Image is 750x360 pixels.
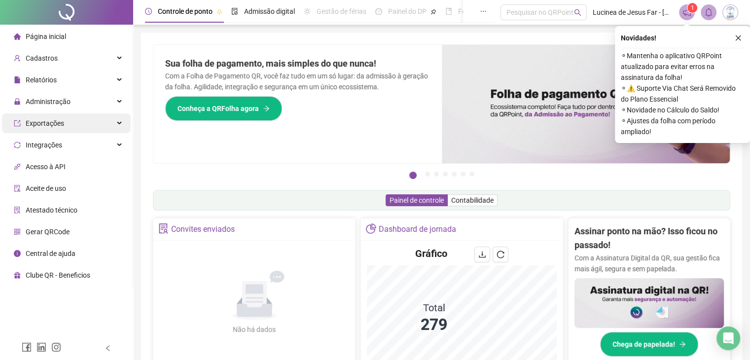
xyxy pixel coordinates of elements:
[451,196,494,204] span: Contabilidade
[621,105,744,115] span: ⚬ Novidade no Cálculo do Saldo!
[497,251,504,258] span: reload
[26,98,71,106] span: Administração
[445,8,452,15] span: book
[14,272,21,279] span: gift
[51,342,61,352] span: instagram
[14,163,21,170] span: api
[461,172,465,177] button: 6
[716,326,740,350] div: Open Intercom Messenger
[600,332,698,357] button: Chega de papelada!
[14,228,21,235] span: qrcode
[36,342,46,352] span: linkedin
[145,8,152,15] span: clock-circle
[14,185,21,192] span: audit
[14,98,21,105] span: lock
[231,8,238,15] span: file-done
[263,105,270,112] span: arrow-right
[687,3,697,13] sup: 1
[679,341,686,348] span: arrow-right
[14,142,21,148] span: sync
[26,271,90,279] span: Clube QR - Beneficios
[14,33,21,40] span: home
[216,9,222,15] span: pushpin
[209,324,300,335] div: Não há dados
[469,172,474,177] button: 7
[14,76,21,83] span: file
[14,250,21,257] span: info-circle
[442,45,730,163] img: banner%2F8d14a306-6205-4263-8e5b-06e9a85ad873.png
[390,196,444,204] span: Painel de controle
[165,57,430,71] h2: Sua folha de pagamento, mais simples do que nunca!
[735,35,742,41] span: close
[691,4,694,11] span: 1
[14,55,21,62] span: user-add
[682,8,691,17] span: notification
[158,223,169,234] span: solution
[574,9,581,16] span: search
[409,172,417,179] button: 1
[26,33,66,40] span: Página inicial
[612,339,675,350] span: Chega de papelada!
[26,76,57,84] span: Relatórios
[26,250,75,257] span: Central de ajuda
[14,120,21,127] span: export
[165,96,282,121] button: Conheça a QRFolha agora
[574,278,724,328] img: banner%2F02c71560-61a6-44d4-94b9-c8ab97240462.png
[26,54,58,62] span: Cadastros
[593,7,673,18] span: Lucinea de Jesus Far - [GEOGRAPHIC_DATA]
[425,172,430,177] button: 2
[26,184,66,192] span: Aceite de uso
[379,221,456,238] div: Dashboard de jornada
[244,7,295,15] span: Admissão digital
[478,251,486,258] span: download
[304,8,311,15] span: sun
[434,172,439,177] button: 3
[317,7,366,15] span: Gestão de férias
[165,71,430,92] p: Com a Folha de Pagamento QR, você faz tudo em um só lugar: da admissão à geração da folha. Agilid...
[704,8,713,17] span: bell
[26,206,77,214] span: Atestado técnico
[388,7,427,15] span: Painel do DP
[621,115,744,137] span: ⚬ Ajustes da folha com período ampliado!
[458,7,521,15] span: Folha de pagamento
[26,119,64,127] span: Exportações
[26,141,62,149] span: Integrações
[621,50,744,83] span: ⚬ Mantenha o aplicativo QRPoint atualizado para evitar erros na assinatura da folha!
[178,103,259,114] span: Conheça a QRFolha agora
[443,172,448,177] button: 4
[574,252,724,274] p: Com a Assinatura Digital da QR, sua gestão fica mais ágil, segura e sem papelada.
[452,172,457,177] button: 5
[26,228,70,236] span: Gerar QRCode
[22,342,32,352] span: facebook
[375,8,382,15] span: dashboard
[105,345,111,352] span: left
[366,223,376,234] span: pie-chart
[621,33,656,43] span: Novidades !
[480,8,487,15] span: ellipsis
[430,9,436,15] span: pushpin
[621,83,744,105] span: ⚬ ⚠️ Suporte Via Chat Será Removido do Plano Essencial
[14,207,21,214] span: solution
[26,163,66,171] span: Acesso à API
[171,221,235,238] div: Convites enviados
[723,5,738,20] img: 83834
[415,247,447,260] h4: Gráfico
[574,224,724,252] h2: Assinar ponto na mão? Isso ficou no passado!
[158,7,213,15] span: Controle de ponto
